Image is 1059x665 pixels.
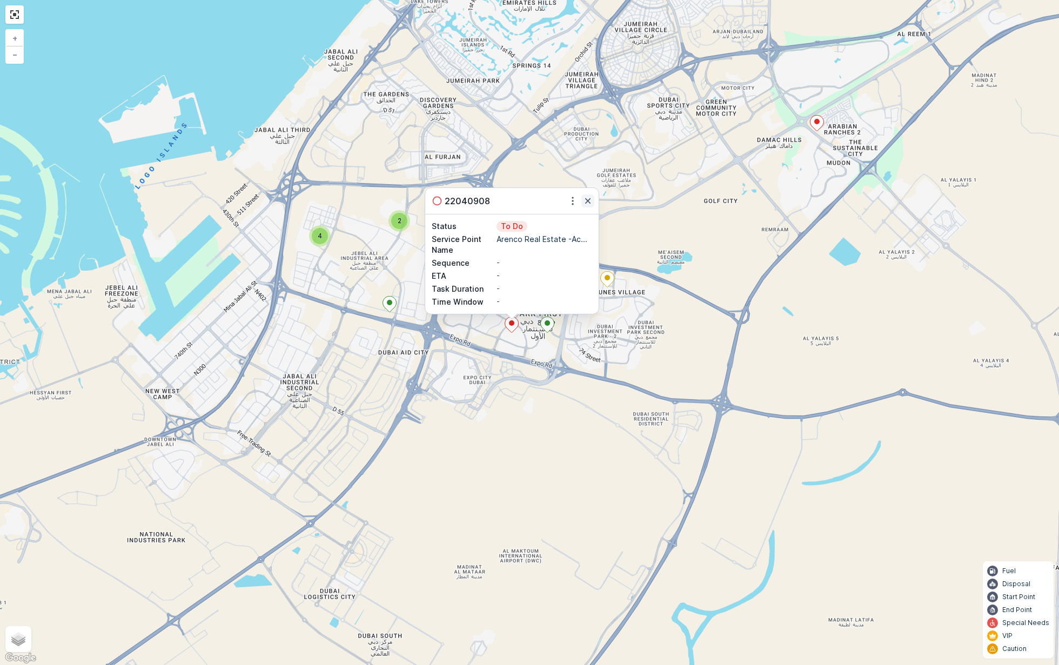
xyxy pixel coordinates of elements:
[500,221,524,232] p: To Do
[432,221,494,232] p: Status
[432,258,494,268] p: Sequence
[432,234,494,256] p: Service Point Name
[445,194,490,207] p: 22040908
[497,234,592,245] p: Arenco Real Estate -Ac...
[497,258,592,268] div: -
[497,271,592,281] div: -
[432,271,494,281] p: ETA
